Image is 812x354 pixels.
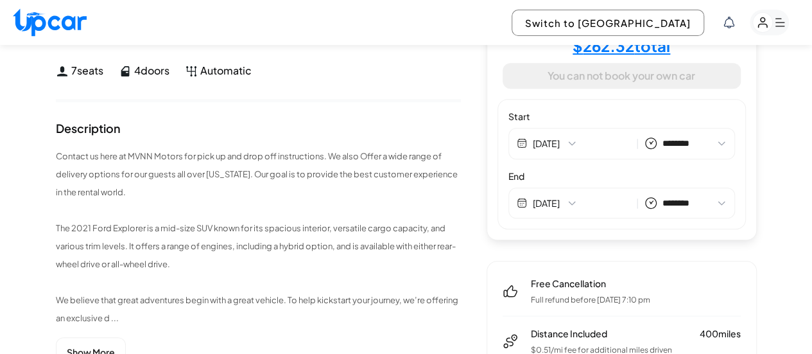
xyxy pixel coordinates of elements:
[200,63,252,78] span: Automatic
[503,333,518,349] img: distance-included
[508,170,735,182] label: End
[503,63,741,89] button: You can not book your own car
[512,10,704,36] button: Switch to [GEOGRAPHIC_DATA]
[128,75,138,85] img: tab_keywords_by_traffic_grey.svg
[532,197,630,209] button: [DATE]
[71,63,103,78] span: 7 seats
[573,38,670,53] h4: $ 262.32 total
[532,137,630,150] button: [DATE]
[700,327,741,340] span: 400 miles
[49,76,115,84] div: Domain Overview
[36,21,63,31] div: v 4.0.25
[134,63,169,78] span: 4 doors
[21,33,31,44] img: website_grey.svg
[531,277,650,290] span: Free Cancellation
[503,283,518,299] img: free-cancel
[531,295,650,305] p: Full refund before [DATE] 7:10 pm
[636,196,639,211] span: |
[531,327,607,340] span: Distance Included
[142,76,216,84] div: Keywords by Traffic
[56,147,461,327] p: Contact us here at MVNN Motors for pick up and drop off instructions. We also Offer a wide range ...
[56,123,121,134] div: Description
[636,136,639,151] span: |
[13,8,87,36] img: Upcar Logo
[33,33,91,44] div: Domain: [URL]
[21,21,31,31] img: logo_orange.svg
[35,75,45,85] img: tab_domain_overview_orange.svg
[508,110,735,123] label: Start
